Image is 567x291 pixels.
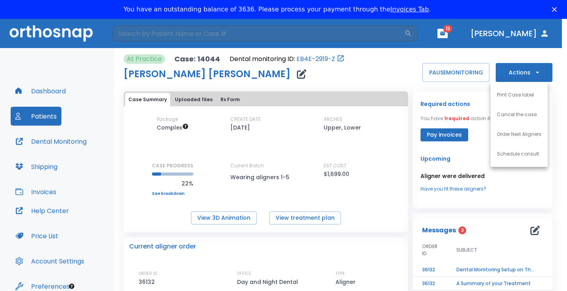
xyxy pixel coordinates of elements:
[552,7,560,12] div: Close
[390,6,429,13] a: Invoices Tab
[497,111,537,118] p: Cancel the case
[124,6,431,13] div: You have an outstanding balance of 3636. Please process your payment through the .
[497,91,534,98] p: Print Case label
[497,131,541,138] p: Order Next Aligners
[497,150,539,158] p: Schedule consult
